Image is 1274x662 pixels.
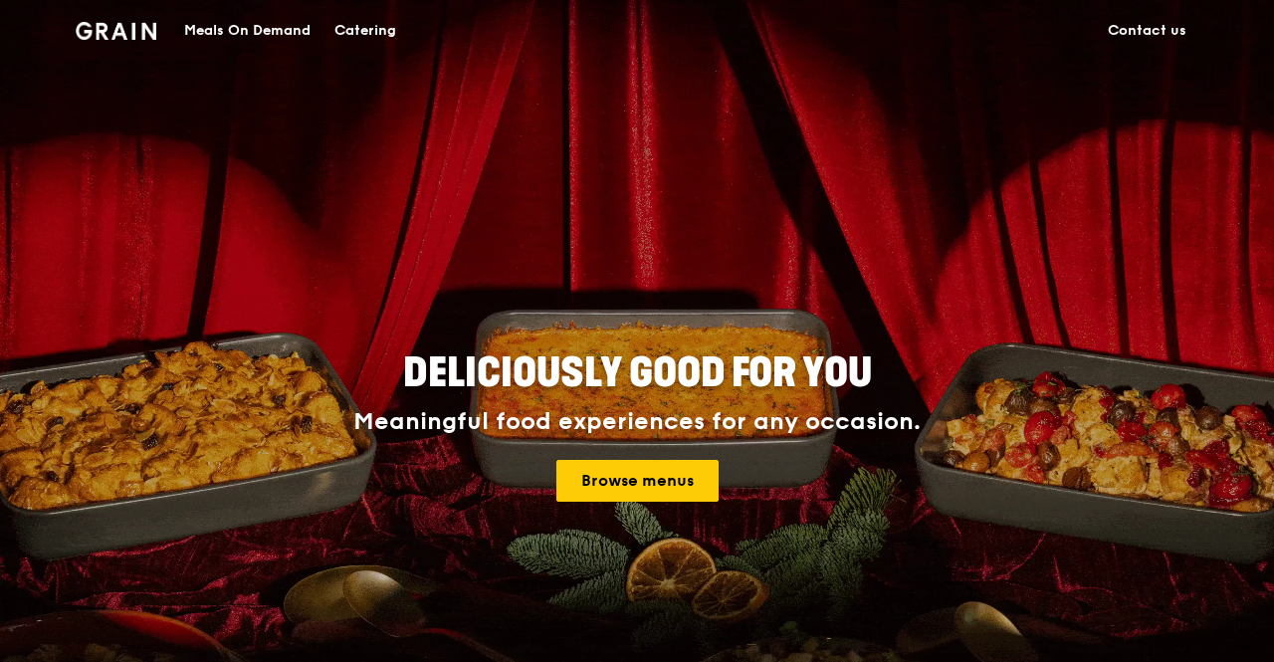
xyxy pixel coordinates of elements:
div: Meaningful food experiences for any occasion. [279,408,995,436]
div: Catering [334,1,396,61]
a: Browse menus [556,460,719,502]
span: Deliciously good for you [403,349,872,397]
img: Grain [76,22,156,40]
div: Meals On Demand [184,1,311,61]
a: Contact us [1096,1,1198,61]
a: Catering [322,1,408,61]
